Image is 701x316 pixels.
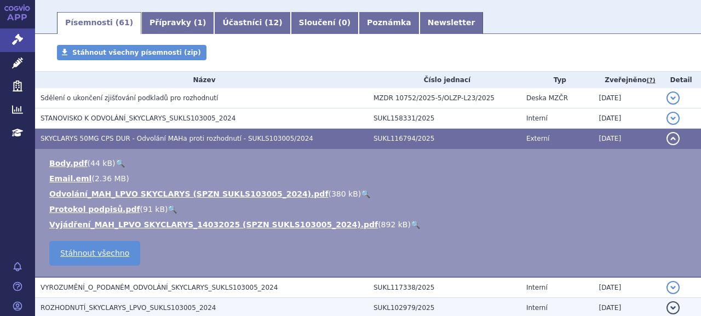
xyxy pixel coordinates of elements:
[368,88,521,108] td: MZDR 10752/2025-5/OLZP-L23/2025
[381,220,408,229] span: 892 kB
[666,112,680,125] button: detail
[41,304,216,312] span: ROZHODNUTÍ_SKYCLARYS_LPVO_SUKLS103005_2024
[49,173,690,184] li: ( )
[41,94,218,102] span: Sdělení o ukončení zjišťování podkladů pro rozhodnutí
[666,132,680,145] button: detail
[116,159,125,168] a: 🔍
[72,49,201,56] span: Stáhnout všechny písemnosti (zip)
[361,189,370,198] a: 🔍
[35,72,368,88] th: Název
[666,301,680,314] button: detail
[268,18,279,27] span: 12
[666,91,680,105] button: detail
[594,88,662,108] td: [DATE]
[526,304,548,312] span: Interní
[49,189,328,198] a: Odvolání_MAH_LPVO SKYCLARYS (SPZN SUKLS103005_2024).pdf
[49,159,88,168] a: Body.pdf
[594,108,662,129] td: [DATE]
[666,281,680,294] button: detail
[594,129,662,149] td: [DATE]
[49,241,140,266] a: Stáhnout všechno
[526,114,548,122] span: Interní
[57,45,206,60] a: Stáhnout všechny písemnosti (zip)
[49,205,140,214] a: Protokol podpisů.pdf
[143,205,165,214] span: 91 kB
[291,12,359,34] a: Sloučení (0)
[594,277,662,298] td: [DATE]
[647,77,656,84] abbr: (?)
[214,12,290,34] a: Účastníci (12)
[359,12,420,34] a: Poznámka
[594,72,662,88] th: Zveřejněno
[49,219,690,230] li: ( )
[526,284,548,291] span: Interní
[420,12,484,34] a: Newsletter
[119,18,129,27] span: 61
[168,205,177,214] a: 🔍
[197,18,203,27] span: 1
[368,72,521,88] th: Číslo jednací
[49,220,378,229] a: Vyjádření_MAH_LPVO SKYCLARYS_14032025 (SPZN SUKLS103005_2024).pdf
[90,159,112,168] span: 44 kB
[331,189,358,198] span: 380 kB
[49,204,690,215] li: ( )
[49,174,91,183] a: Email.eml
[526,94,568,102] span: Deska MZČR
[526,135,549,142] span: Externí
[41,284,278,291] span: VYROZUMĚNÍ_O_PODANÉM_ODVOLÁNÍ_SKYCLARYS_SUKLS103005_2024
[57,12,141,34] a: Písemnosti (61)
[41,114,235,122] span: STANOVISKO K ODVOLÁNÍ_SKYCLARYS_SUKLS103005_2024
[368,129,521,149] td: SUKL116794/2025
[368,108,521,129] td: SUKL158331/2025
[368,277,521,298] td: SUKL117338/2025
[141,12,214,34] a: Přípravky (1)
[661,72,701,88] th: Detail
[342,18,347,27] span: 0
[49,188,690,199] li: ( )
[521,72,594,88] th: Typ
[49,158,690,169] li: ( )
[411,220,420,229] a: 🔍
[95,174,126,183] span: 2.36 MB
[41,135,313,142] span: SKYCLARYS 50MG CPS DUR - Odvolání MAHa proti rozhodnutí - SUKLS103005/2024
